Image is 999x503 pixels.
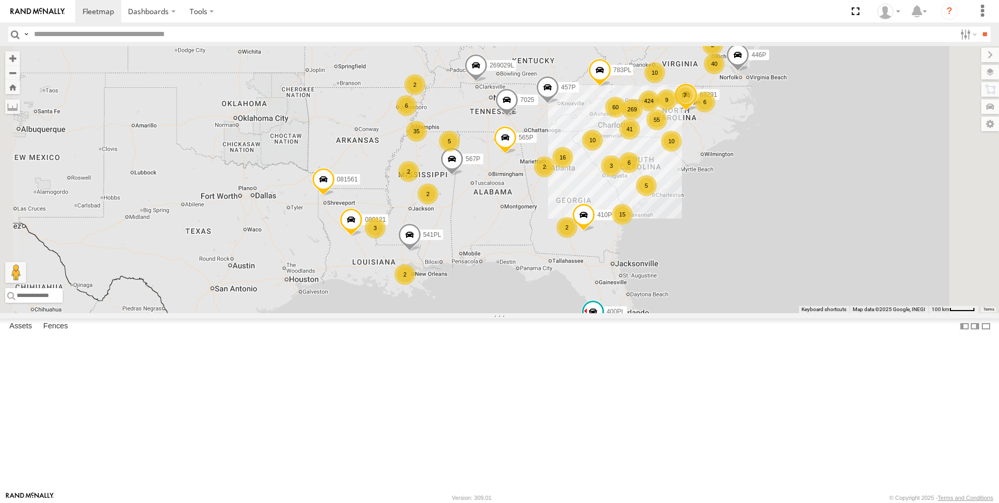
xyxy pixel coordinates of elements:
label: Search Filter Options [956,27,979,42]
button: Drag Pegman onto the map to open Street View [5,262,26,283]
div: 2 [404,74,425,95]
div: 3 [601,155,622,176]
div: 41 [619,119,640,140]
div: 6 [694,92,715,112]
div: 55 [646,109,667,130]
label: Measure [5,99,20,114]
label: Dock Summary Table to the Right [970,318,980,334]
div: 2 [398,161,419,182]
div: 6 [619,152,640,173]
button: Zoom out [5,65,20,80]
button: Zoom Home [5,80,20,94]
div: 10 [661,131,682,152]
div: 9 [656,89,677,110]
span: 410P [597,211,612,219]
div: 2 [702,35,723,55]
a: Terms and Conditions [938,495,993,501]
button: Keyboard shortcuts [801,306,846,313]
div: John Pope [874,4,904,19]
label: Search Query [22,27,30,42]
div: 10 [644,62,665,83]
button: Map Scale: 100 km per 45 pixels [928,306,978,313]
div: 40 [704,53,725,74]
div: 424 [638,90,659,111]
span: 541PL [423,231,442,238]
button: Zoom in [5,51,20,65]
div: © Copyright 2025 - [889,495,993,501]
label: Dock Summary Table to the Left [959,318,970,334]
span: 565P [519,133,533,141]
span: 446P [751,51,766,58]
span: 269029L [490,62,514,69]
div: 6 [396,95,417,116]
div: 2 [417,184,438,204]
div: Version: 309.01 [452,495,492,501]
div: 3 [365,218,386,238]
div: 35 [406,121,427,142]
span: Map data ©2025 Google, INEGI [853,306,925,312]
div: 2 [394,264,415,285]
label: Assets [4,319,37,334]
label: Fences [38,319,73,334]
i: ? [941,3,958,20]
div: 5 [636,175,657,196]
div: 2 [534,156,555,177]
img: rand-logo.svg [10,8,65,15]
span: 457P [561,84,576,91]
span: 7025 [520,96,535,104]
div: 2 [556,217,577,238]
span: 100 km [932,306,949,312]
span: 081561 [337,175,358,182]
a: Terms (opens in new tab) [983,307,994,312]
div: 269 [622,99,643,120]
span: 080121 [365,216,386,223]
div: 10 [582,130,603,151]
span: 567P [466,155,480,162]
div: 15 [612,204,633,225]
div: 60 [605,97,626,118]
span: 783PL [613,66,632,74]
div: 7 [675,85,695,106]
label: Hide Summary Table [981,318,991,334]
span: 68291 [700,91,717,98]
label: Map Settings [981,117,999,131]
div: 5 [439,131,460,152]
div: 16 [552,147,573,168]
a: Visit our Website [6,493,54,503]
span: 400PL [607,308,625,315]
